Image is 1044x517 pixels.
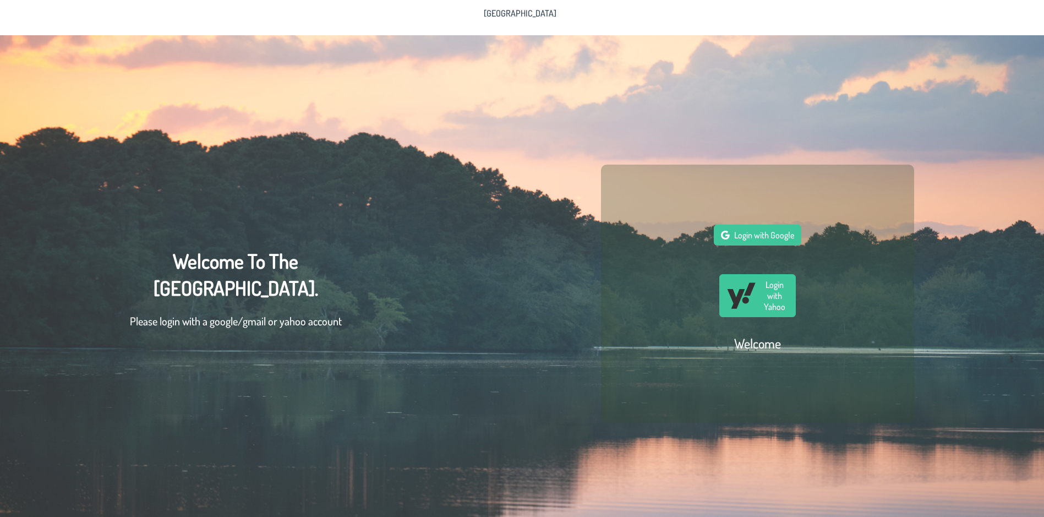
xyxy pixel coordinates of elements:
[130,313,342,329] p: Please login with a google/gmail or yahoo account
[130,248,342,340] div: Welcome To The [GEOGRAPHIC_DATA].
[477,4,563,22] a: [GEOGRAPHIC_DATA]
[734,335,781,352] h2: Welcome
[477,4,563,22] li: Pine Lake Park
[484,9,556,18] span: [GEOGRAPHIC_DATA]
[761,279,789,312] span: Login with Yahoo
[734,230,794,241] span: Login with Google
[719,274,796,317] button: Login with Yahoo
[714,225,801,246] button: Login with Google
